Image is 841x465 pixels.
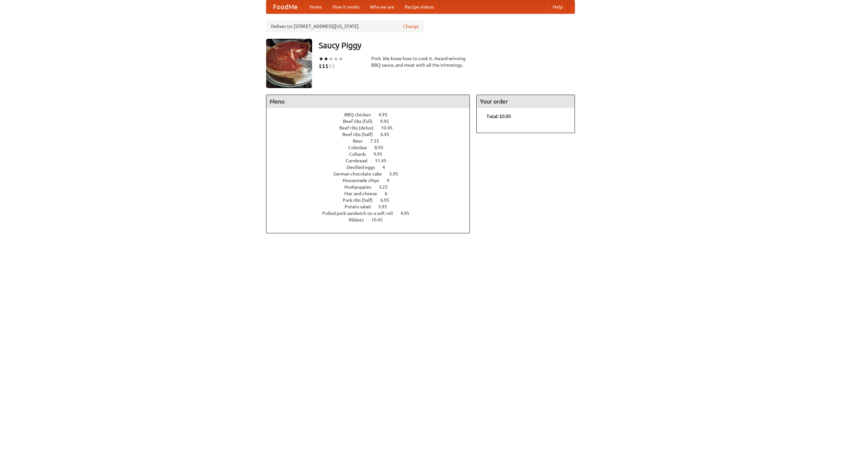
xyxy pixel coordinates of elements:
a: Hushpuppies 3.25 [344,184,400,190]
a: FoodMe [266,0,304,13]
span: 10.45 [371,217,389,222]
span: Coleslaw [348,145,374,150]
a: Change [403,23,419,30]
a: Pork ribs (half) 6.95 [343,198,401,203]
b: Total: $0.00 [487,114,511,119]
span: German chocolate cake [333,171,388,176]
span: 4 [387,178,396,183]
span: Potato salad [345,204,377,209]
div: Pork. We know how to cook it. Award-winning BBQ sauce, and meat with all the trimmings. [371,55,470,68]
li: ★ [324,55,329,62]
span: Beef ribs (full) [343,119,379,124]
a: Riblets 10.45 [349,217,395,222]
li: ★ [338,55,343,62]
a: Cornbread 11.45 [346,158,398,163]
a: Pulled pork sandwich on a soft roll 4.95 [322,211,421,216]
div: Deliver to: [STREET_ADDRESS][US_STATE] [266,20,424,32]
span: Riblets [349,217,370,222]
li: $ [319,62,322,70]
span: 10.45 [381,125,399,130]
span: Pork ribs (half) [343,198,379,203]
span: Hushpuppies [344,184,378,190]
span: Devilled eggs [347,165,381,170]
span: 5.95 [389,171,405,176]
span: Collards [349,151,373,157]
a: Potato salad 3.95 [345,204,399,209]
a: Devilled eggs 4 [347,165,397,170]
li: ★ [333,55,338,62]
li: $ [322,62,325,70]
span: 4.95 [400,211,416,216]
a: Who we are [365,0,399,13]
span: 11.45 [375,158,393,163]
span: 9.95 [374,151,389,157]
a: Housemade chips 4 [343,178,401,183]
a: Beef ribs (half) 6.45 [342,132,401,137]
span: 9.95 [380,119,396,124]
li: $ [325,62,329,70]
li: $ [332,62,335,70]
span: Beer [353,138,369,144]
span: 7.55 [370,138,386,144]
a: Coleslaw 8.95 [348,145,396,150]
span: Beef ribs (half) [342,132,379,137]
h4: Menu [266,95,469,108]
h4: Your order [477,95,575,108]
span: 8.95 [375,145,390,150]
h3: Saucy Piggy [319,39,575,52]
a: Home [304,0,327,13]
span: 3.95 [378,204,394,209]
a: Recipe videos [399,0,439,13]
span: 3.25 [379,184,394,190]
a: BBQ chicken 4.95 [344,112,399,117]
span: BBQ chicken [344,112,377,117]
a: Mac and cheese 6 [344,191,399,196]
li: ★ [329,55,333,62]
li: ★ [319,55,324,62]
span: 4.95 [378,112,394,117]
span: Mac and cheese [344,191,384,196]
span: 4 [382,165,392,170]
span: 6 [385,191,394,196]
a: Collards 9.95 [349,151,395,157]
span: Pulled pork sandwich on a soft roll [322,211,399,216]
a: How it works [327,0,365,13]
img: angular.jpg [266,39,312,88]
li: $ [329,62,332,70]
a: Beef ribs (delux) 10.45 [339,125,405,130]
span: 6.45 [380,132,396,137]
a: Help [548,0,568,13]
a: Beef ribs (full) 9.95 [343,119,401,124]
span: Cornbread [346,158,374,163]
span: Housemade chips [343,178,386,183]
span: Beef ribs (delux) [339,125,380,130]
a: Beer 7.55 [353,138,391,144]
span: 6.95 [380,198,396,203]
a: German chocolate cake 5.95 [333,171,410,176]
